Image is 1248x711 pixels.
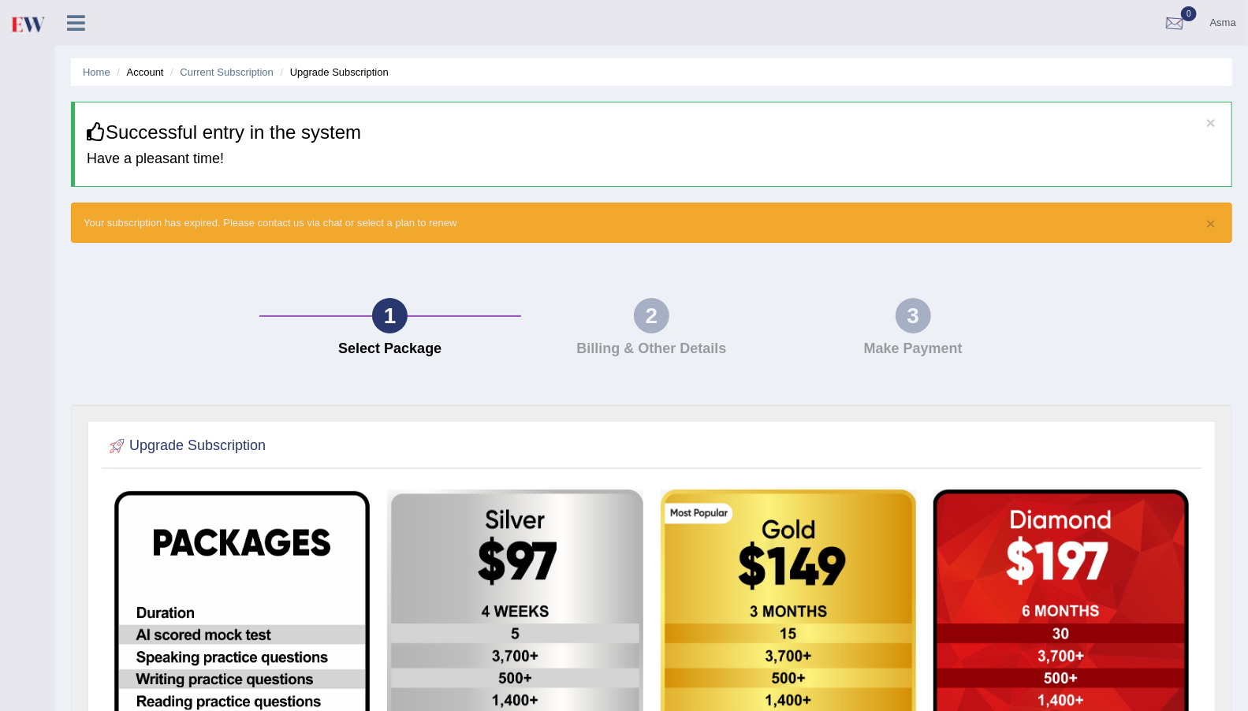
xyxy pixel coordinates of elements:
h4: Select Package [267,341,513,357]
button: × [1206,215,1216,232]
div: 1 [372,298,408,333]
a: Home [83,66,110,78]
h3: Successful entry in the system [87,122,1220,143]
a: Current Subscription [180,66,274,78]
h4: Make Payment [790,341,1036,357]
div: 3 [896,298,931,333]
h2: Upgrade Subscription [106,434,266,458]
li: Upgrade Subscription [277,65,389,80]
div: 2 [634,298,669,333]
h4: Billing & Other Details [529,341,775,357]
li: Account [113,65,163,80]
button: × [1206,114,1216,131]
span: 0 [1181,6,1197,21]
h4: Have a pleasant time! [87,151,1220,167]
div: Your subscription has expired. Please contact us via chat or select a plan to renew [71,203,1232,243]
